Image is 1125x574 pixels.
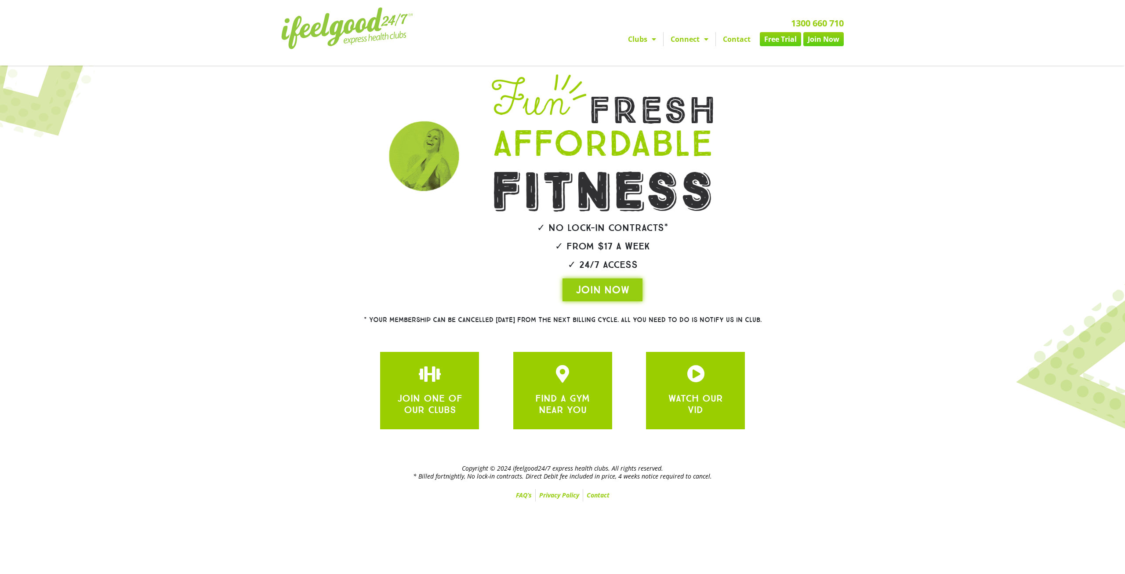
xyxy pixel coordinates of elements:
a: Connect [664,32,715,46]
h2: ✓ No lock-in contracts* [467,223,738,233]
h2: ✓ 24/7 Access [467,260,738,270]
a: JOIN ONE OF OUR CLUBS [554,365,571,383]
a: 1300 660 710 [791,17,844,29]
a: JOIN ONE OF OUR CLUBS [687,365,704,383]
nav: Menu [281,489,844,501]
a: Free Trial [760,32,801,46]
span: JOIN NOW [576,283,629,297]
a: Clubs [621,32,663,46]
a: JOIN NOW [562,278,642,301]
a: JOIN ONE OF OUR CLUBS [397,392,462,416]
nav: Menu [481,32,844,46]
a: Join Now [803,32,844,46]
h2: Copyright © 2024 ifeelgood24/7 express health clubs. All rights reserved. * Billed fortnightly, N... [281,464,844,480]
a: Contact [583,489,613,501]
a: Contact [716,32,758,46]
h2: * Your membership can be cancelled [DATE] from the next billing cycle. All you need to do is noti... [332,317,793,323]
a: FAQ’s [512,489,535,501]
a: WATCH OUR VID [668,392,723,416]
h2: ✓ From $17 a week [467,241,738,251]
a: Privacy Policy [536,489,583,501]
a: JOIN ONE OF OUR CLUBS [421,365,439,383]
a: FIND A GYM NEAR YOU [535,392,590,416]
